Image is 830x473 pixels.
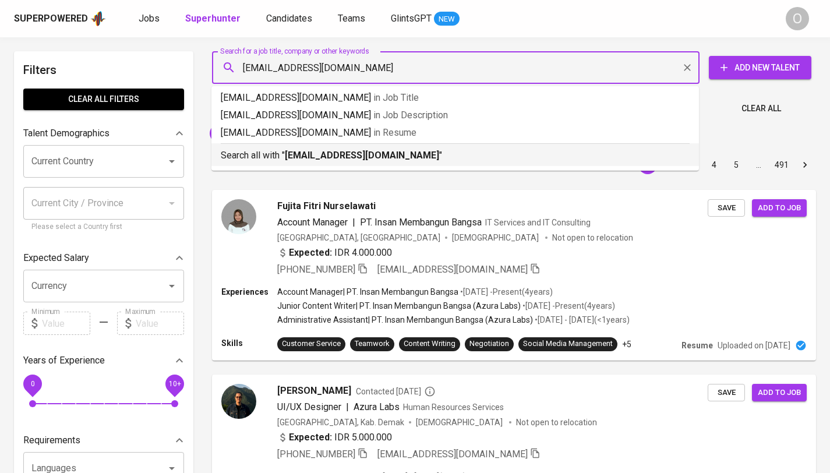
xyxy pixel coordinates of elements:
a: Candidates [266,12,315,26]
p: • [DATE] - Present ( 4 years ) [521,300,615,312]
button: Save [708,384,745,402]
span: Jobs [139,13,160,24]
a: Superhunter [185,12,243,26]
input: Value [42,312,90,335]
button: Go to page 4 [705,156,723,174]
p: Experiences [221,286,277,298]
div: Teamwork [355,338,390,350]
input: Value [136,312,184,335]
button: Open [164,278,180,294]
p: Not open to relocation [516,416,597,428]
div: Social Media Management [523,338,613,350]
button: Add New Talent [709,56,811,79]
button: Clear [679,59,695,76]
span: NEW [434,13,460,25]
div: Content Writing [404,338,455,350]
p: [EMAIL_ADDRESS][DOMAIN_NAME] [221,108,690,122]
span: PT. Insan Membangun Bangsa [360,217,482,228]
img: e89531bd3fade495d96263a7e96a39d5.jpg [221,199,256,234]
div: Superpowered [14,12,88,26]
span: [DEMOGRAPHIC_DATA] [452,232,541,243]
span: Fujita Fitri Nurselawati [277,199,376,213]
button: Save [708,199,745,217]
div: [GEOGRAPHIC_DATA], Kab. Demak [277,416,404,428]
p: Uploaded on [DATE] [718,340,790,351]
span: GlintsGPT [391,13,432,24]
a: GlintsGPT NEW [391,12,460,26]
span: Azura Labs [354,401,400,412]
b: Expected: [289,430,332,444]
p: Talent Demographics [23,126,110,140]
button: Clear All [737,98,786,119]
div: Talent Demographics [23,122,184,145]
button: Add to job [752,384,807,402]
svg: By Batam recruiter [424,386,436,397]
a: Fujita Fitri NurselawatiAccount Manager|PT. Insan Membangun BangsaIT Services and IT Consulting[G... [212,190,816,361]
p: Skills [221,337,277,349]
button: Clear All filters [23,89,184,110]
span: Contacted [DATE] [356,386,436,397]
span: in Job Title [373,92,419,103]
b: Expected: [289,246,332,260]
span: Add to job [758,386,801,400]
div: Negotiation [469,338,509,350]
p: Expected Salary [23,251,89,265]
div: IDR 4.000.000 [277,246,392,260]
p: [EMAIL_ADDRESS][DOMAIN_NAME] [221,91,690,105]
p: Account Manager | PT. Insan Membangun Bangsa [277,286,458,298]
p: Years of Experience [23,354,105,368]
p: • [DATE] - [DATE] ( <1 years ) [533,314,630,326]
span: [EMAIL_ADDRESS][DOMAIN_NAME] [377,264,528,275]
p: Administrative Assistant | PT. Insan Membangun Bangsa (Azura Labs) [277,314,533,326]
p: Requirements [23,433,80,447]
button: Add to job [752,199,807,217]
span: 0 [30,380,34,388]
img: 2fb662831314b90becd2ed0c0c0a2c2e.jpeg [221,384,256,419]
p: Search all with " " [221,149,690,163]
div: IDR 5.000.000 [277,430,392,444]
button: Open [164,153,180,170]
span: Account Manager [277,217,348,228]
div: [GEOGRAPHIC_DATA], [GEOGRAPHIC_DATA] [277,232,440,243]
a: Teams [338,12,368,26]
button: Go to page 5 [727,156,746,174]
nav: pagination navigation [614,156,816,174]
div: … [749,159,768,171]
a: Jobs [139,12,162,26]
span: Add New Talent [718,61,802,75]
span: in Resume [373,127,416,138]
span: Save [714,202,739,215]
span: azura fajrilia [210,128,266,139]
span: [DEMOGRAPHIC_DATA] [416,416,504,428]
p: Resume [681,340,713,351]
p: Junior Content Writer | PT. Insan Membangun Bangsa (Azura Labs) [277,300,521,312]
span: Candidates [266,13,312,24]
span: [PHONE_NUMBER] [277,264,355,275]
p: • [DATE] - Present ( 4 years ) [458,286,553,298]
button: Go to page 491 [771,156,792,174]
p: +5 [622,338,631,350]
div: Expected Salary [23,246,184,270]
span: Teams [338,13,365,24]
div: azura fajrilia [210,124,278,143]
p: Please select a Country first [31,221,176,233]
p: Not open to relocation [552,232,633,243]
button: Go to next page [796,156,814,174]
img: app logo [90,10,106,27]
span: Clear All [741,101,781,116]
div: O [786,7,809,30]
span: | [346,400,349,414]
h6: Filters [23,61,184,79]
span: [PHONE_NUMBER] [277,449,355,460]
b: Superhunter [185,13,241,24]
div: Customer Service [282,338,341,350]
span: [PERSON_NAME] [277,384,351,398]
div: Requirements [23,429,184,452]
div: Years of Experience [23,349,184,372]
span: in Job Description [373,110,448,121]
b: [EMAIL_ADDRESS][DOMAIN_NAME] [285,150,439,161]
span: Human Resources Services [403,403,504,412]
a: Superpoweredapp logo [14,10,106,27]
p: [EMAIL_ADDRESS][DOMAIN_NAME] [221,126,690,140]
span: IT Services and IT Consulting [485,218,591,227]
